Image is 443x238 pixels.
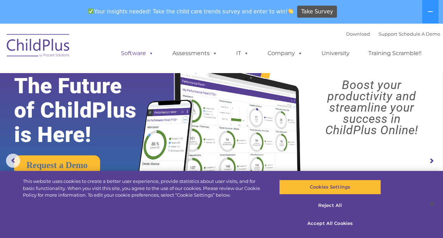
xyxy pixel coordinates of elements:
[297,6,337,18] a: Take Survey
[301,6,333,18] span: Take Survey
[23,178,266,199] div: This website uses cookies to create a better user experience, provide statistics about user visit...
[98,76,128,81] span: Phone number
[361,46,429,60] a: Training Scramble!!
[279,180,381,195] button: Cookies Settings
[346,31,370,37] a: Download
[346,31,440,37] font: |
[88,8,93,14] img: ✅
[98,47,119,52] span: Last name
[85,5,296,18] span: Your insights needed! Take the child care trends survey and enter to win!
[279,198,381,213] button: Reject All
[14,155,100,175] a: Request a Demo
[260,46,310,60] a: Company
[399,31,440,37] a: Schedule A Demo
[279,216,381,231] button: Accept All Cookies
[314,46,357,60] a: University
[114,46,161,60] a: Software
[229,46,256,60] a: IT
[14,74,155,147] rs-layer: The Future of ChildPlus is Here!
[306,79,437,136] rs-layer: Boost your productivity and streamline your success in ChildPlus Online!
[165,46,224,60] a: Assessments
[379,31,397,37] a: Support
[3,29,74,64] img: ChildPlus by Procare Solutions
[424,196,439,212] button: Close
[288,8,293,14] img: 👏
